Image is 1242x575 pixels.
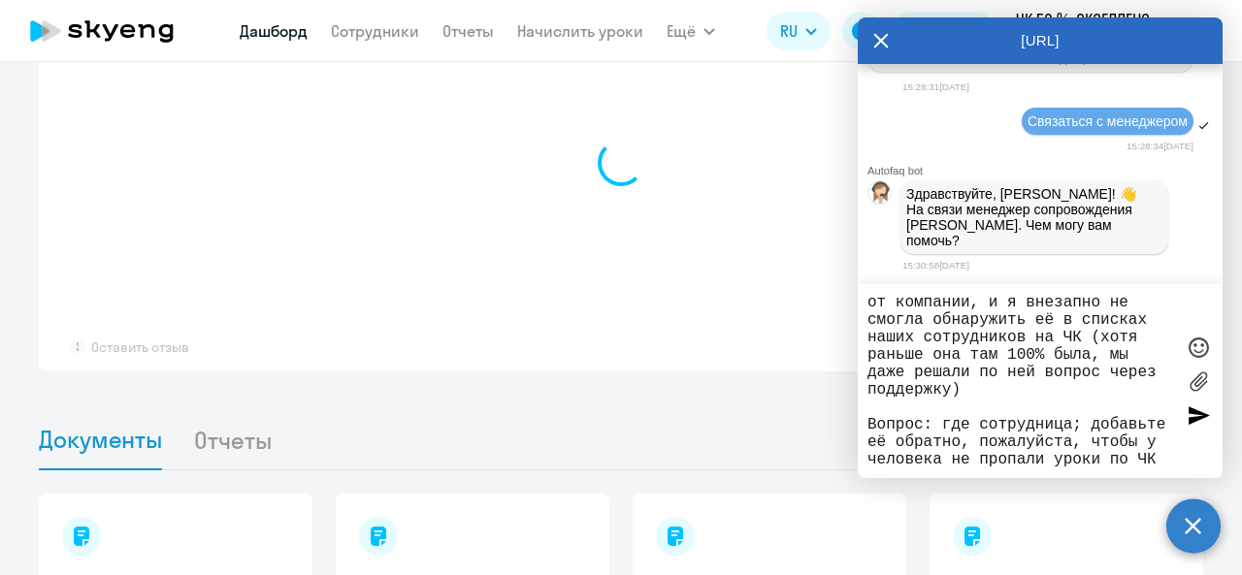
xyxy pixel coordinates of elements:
[240,21,308,41] a: Дашборд
[906,186,1162,202] p: Здравствуйте, [PERSON_NAME]! 👋
[517,21,643,41] a: Начислить уроки
[1028,113,1188,129] span: Связаться с менеджером
[39,425,162,454] span: Документы
[867,294,1174,468] textarea: Добрый день! У нас такая ситуация Сотрудница, ранее подключенная к ЧК, [PERSON_NAME], [DATE] попо...
[442,21,494,41] a: Отчеты
[902,81,969,92] time: 15:28:31[DATE]
[767,12,831,50] button: RU
[867,165,1223,176] div: Autofaq bot
[902,260,969,271] time: 15:30:58[DATE]
[1127,141,1193,151] time: 15:28:34[DATE]
[1006,8,1226,54] button: ЧК 50 %, ЭКСЕЛЛЕНС ЭКСПЕРТ, АО
[331,21,419,41] a: Сотрудники
[1016,8,1196,54] p: ЧК 50 %, ЭКСЕЛЛЕНС ЭКСПЕРТ, АО
[1184,367,1213,396] label: Лимит 10 файлов
[906,202,1162,248] p: На связи менеджер сопровождения [PERSON_NAME]. Чем могу вам помочь?
[39,410,1203,470] ul: Tabs
[893,12,995,50] button: Балансbalance
[667,19,696,43] span: Ещё
[868,181,893,209] img: bot avatar
[780,19,798,43] span: RU
[667,12,715,50] button: Ещё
